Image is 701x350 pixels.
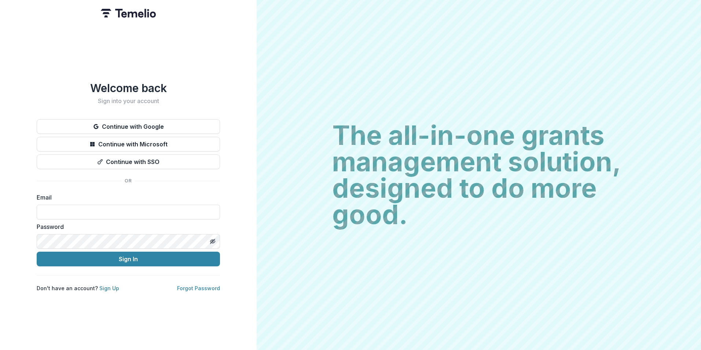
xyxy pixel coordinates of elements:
h1: Welcome back [37,81,220,95]
button: Continue with SSO [37,154,220,169]
label: Email [37,193,216,202]
a: Sign Up [99,285,119,291]
a: Forgot Password [177,285,220,291]
button: Continue with Google [37,119,220,134]
button: Toggle password visibility [207,236,219,247]
button: Sign In [37,252,220,266]
h2: Sign into your account [37,98,220,105]
img: Temelio [101,9,156,18]
p: Don't have an account? [37,284,119,292]
button: Continue with Microsoft [37,137,220,152]
label: Password [37,222,216,231]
